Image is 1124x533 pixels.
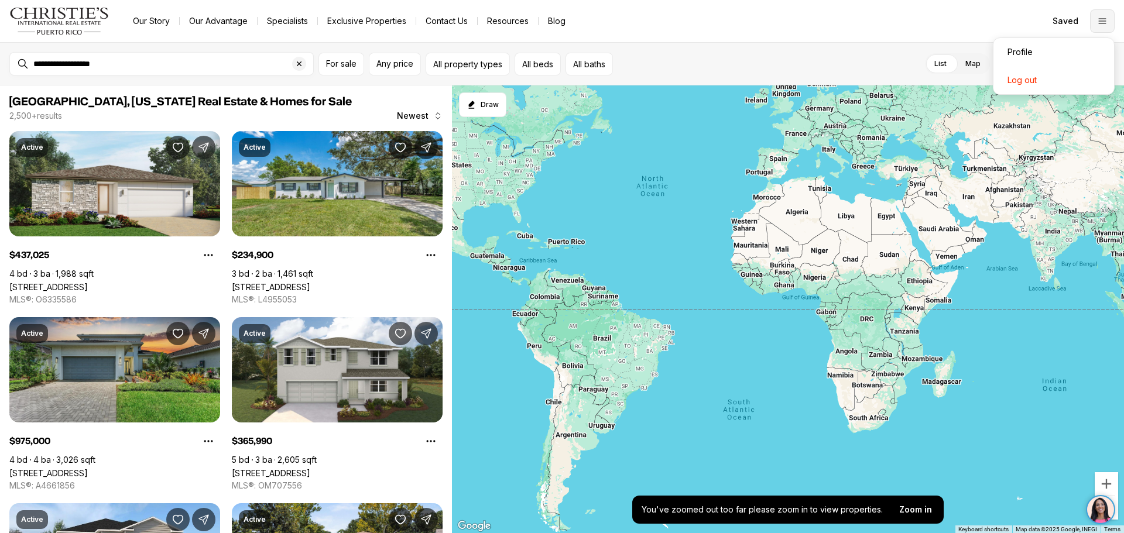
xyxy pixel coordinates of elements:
span: For sale [326,59,357,68]
button: Save Property: 13401 TURNLEAF BLVD [166,508,190,531]
button: Open menu [1090,9,1115,33]
button: Any price [369,53,421,75]
a: 4803 MELODY LN, LAKELAND FL, 33805 [232,282,310,292]
button: All property types [426,53,510,75]
button: Property options [197,429,220,453]
p: Zoom in [899,505,932,514]
a: Specialists [258,13,317,29]
p: Active [21,143,43,152]
button: Share Property [192,136,215,159]
button: For sale [318,53,364,75]
div: Open menu [993,37,1115,95]
span: Newest [397,111,429,121]
button: Clear search input [292,53,313,75]
span: Map data ©2025 Google, INEGI [1016,526,1097,532]
a: Saved [1046,9,1085,33]
button: Zoom in [892,498,939,521]
span: Log out [1008,75,1037,85]
button: Share Property [414,322,438,345]
button: All beds [515,53,561,75]
label: List [925,53,956,74]
button: Save Property: 4513 SIDESADDLE TRL [166,136,190,159]
a: Resources [478,13,538,29]
a: Blog [539,13,575,29]
a: 17814 CRESSWIND TER, BRADENTON FL, 34211 [9,468,88,478]
p: Active [244,143,266,152]
button: All baths [566,53,613,75]
a: Our Advantage [180,13,257,29]
button: Save Property: 2510 MILL RUN BLVD [389,508,412,531]
a: 4513 SIDESADDLE TRL, ST CLOUD FL, 34772 [9,282,88,292]
p: 2,500 + results [9,111,62,121]
button: Share Property [414,136,438,159]
span: Saved [1053,16,1078,26]
button: Save Property: 17814 CRESSWIND TER [166,322,190,345]
p: Active [244,515,266,524]
span: Any price [376,59,413,68]
label: Map [956,53,990,74]
a: Exclusive Properties [318,13,416,29]
p: Active [21,329,43,338]
button: Start drawing [459,92,506,117]
button: Property options [197,243,220,267]
button: Zoom in [1095,472,1118,496]
button: Property options [419,243,443,267]
img: be3d4b55-7850-4bcb-9297-a2f9cd376e78.png [7,7,34,34]
p: Active [244,329,266,338]
button: Save Property: 3098 EVENMORE WAY [389,322,412,345]
button: Newest [390,104,450,128]
img: logo [9,7,109,35]
button: Share Property [192,322,215,345]
a: Our Story [124,13,179,29]
button: Property options [419,429,443,453]
p: You've zoomed out too far please zoom in to view properties. [642,505,883,514]
span: [GEOGRAPHIC_DATA], [US_STATE] Real Estate & Homes for Sale [9,96,352,108]
button: Share Property [414,508,438,531]
div: Profile [993,38,1114,66]
a: 3098 EVENMORE WAY, WILDWOOD FL, 34785 [232,468,310,478]
button: Contact Us [416,13,477,29]
button: Share Property [192,508,215,531]
button: Save Property: 4803 MELODY LN [389,136,412,159]
p: Active [21,515,43,524]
